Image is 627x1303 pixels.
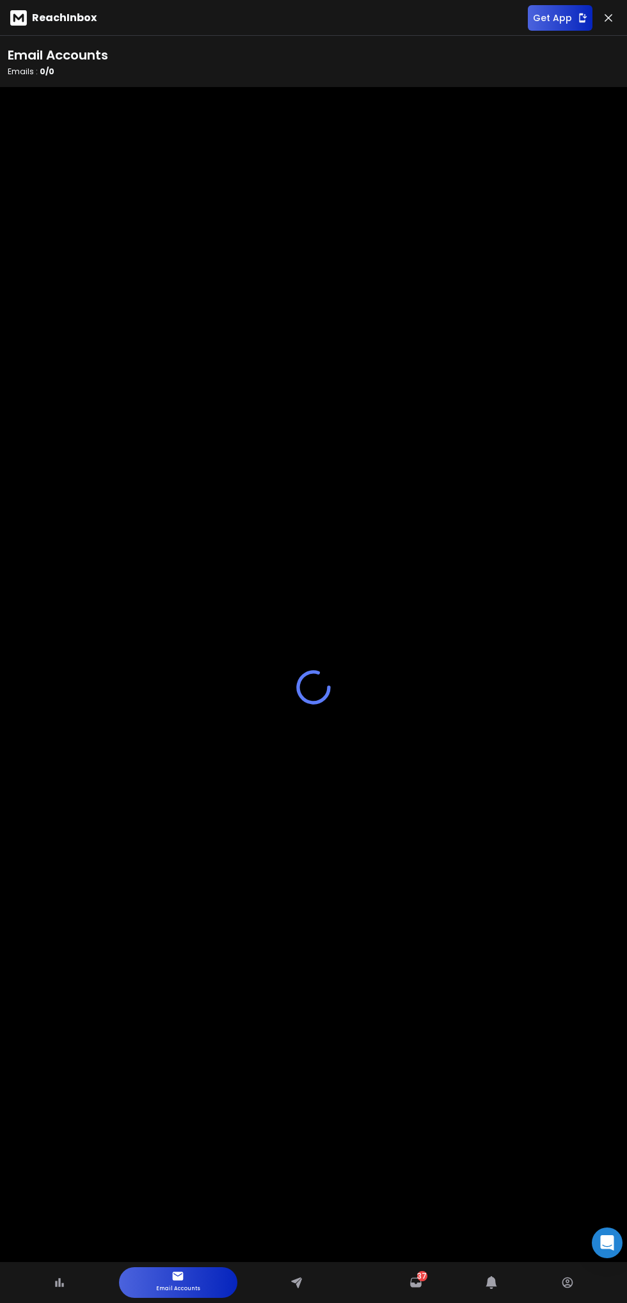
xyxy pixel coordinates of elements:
[409,1276,422,1289] a: 37
[8,46,108,64] h1: Email Accounts
[528,5,592,31] button: Get App
[156,1283,200,1295] p: Email Accounts
[8,67,108,77] p: Emails :
[40,66,54,77] span: 0 / 0
[32,10,97,26] p: ReachInbox
[592,1227,623,1258] div: Open Intercom Messenger
[417,1271,427,1281] span: 37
